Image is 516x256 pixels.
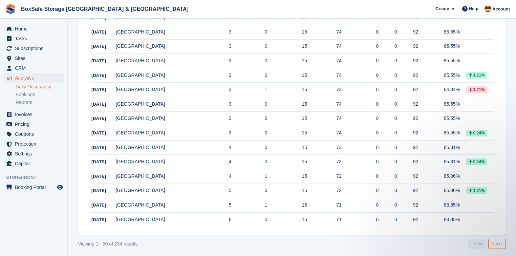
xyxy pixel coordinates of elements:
[379,187,397,194] div: 0
[195,111,232,126] td: 3
[91,87,106,92] span: [DATE]
[342,187,379,194] div: 0
[267,155,307,169] td: 15
[267,111,307,126] td: 15
[307,173,342,180] div: 72
[267,126,307,141] td: 15
[397,140,418,155] td: 92
[195,54,232,68] td: 3
[3,54,64,63] a: menu
[397,25,418,40] td: 92
[307,216,342,223] div: 71
[91,116,106,121] span: [DATE]
[379,86,397,93] div: 0
[267,184,307,198] td: 15
[342,57,379,64] div: 0
[379,115,397,122] div: 0
[15,129,56,139] span: Coupons
[397,126,418,141] td: 92
[116,212,195,227] td: [GEOGRAPHIC_DATA]
[5,4,16,14] img: stora-icon-8386f47178a22dfd0bd8f6a31ec36ba5ce8667c1dd55bd0f319d3a0aa187defe.svg
[231,155,267,169] td: 0
[91,145,106,150] span: [DATE]
[56,183,64,191] a: Preview store
[231,25,267,40] td: 0
[342,201,379,209] div: 0
[397,111,418,126] td: 92
[18,3,191,15] a: BoxSafe Storage [GEOGRAPHIC_DATA] & [GEOGRAPHIC_DATA]
[195,126,232,141] td: 3
[195,97,232,112] td: 3
[231,212,267,227] td: 0
[267,54,307,68] td: 15
[3,24,64,34] a: menu
[418,155,460,169] td: 85.31%
[307,129,342,136] div: 74
[231,68,267,83] td: 0
[15,139,56,149] span: Protection
[231,83,267,97] td: 1
[116,140,195,155] td: [GEOGRAPHIC_DATA]
[91,174,106,179] span: [DATE]
[342,115,379,122] div: 0
[379,129,397,136] div: 0
[3,110,64,119] a: menu
[418,39,460,54] td: 85.55%
[195,25,232,40] td: 3
[16,84,64,90] a: Daily Occupancy
[15,110,56,119] span: Invoices
[307,57,342,64] div: 74
[15,54,56,63] span: Sites
[418,97,460,112] td: 85.55%
[397,212,418,227] td: 92
[469,5,478,12] span: Help
[15,149,56,158] span: Settings
[342,158,379,165] div: 0
[267,169,307,184] td: 15
[307,115,342,122] div: 74
[342,101,379,108] div: 0
[231,198,267,213] td: 1
[379,201,397,209] div: 0
[116,68,195,83] td: [GEOGRAPHIC_DATA]
[15,24,56,34] span: Home
[342,144,379,151] div: 0
[418,198,460,213] td: 83.85%
[267,212,307,227] td: 15
[15,34,56,43] span: Tasks
[231,126,267,141] td: 0
[3,149,64,158] a: menu
[195,212,232,227] td: 6
[379,28,397,36] div: 0
[3,120,64,129] a: menu
[307,43,342,50] div: 74
[418,184,460,198] td: 85.06%
[195,184,232,198] td: 5
[116,111,195,126] td: [GEOGRAPHIC_DATA]
[15,159,56,168] span: Capital
[116,39,195,54] td: [GEOGRAPHIC_DATA]
[91,159,106,164] span: [DATE]
[397,184,418,198] td: 92
[418,140,460,155] td: 85.31%
[91,202,106,208] span: [DATE]
[195,39,232,54] td: 3
[307,144,342,151] div: 73
[3,34,64,43] a: menu
[492,6,510,13] span: Account
[342,216,379,223] div: 0
[3,129,64,139] a: menu
[397,97,418,112] td: 92
[195,198,232,213] td: 5
[116,155,195,169] td: [GEOGRAPHIC_DATA]
[15,183,56,192] span: Booking Portal
[267,140,307,155] td: 15
[466,187,487,194] div: 1.21%
[307,187,342,194] div: 72
[267,39,307,54] td: 15
[195,140,232,155] td: 4
[231,140,267,155] td: 0
[379,72,397,79] div: 0
[116,126,195,141] td: [GEOGRAPHIC_DATA]
[379,216,397,223] div: 0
